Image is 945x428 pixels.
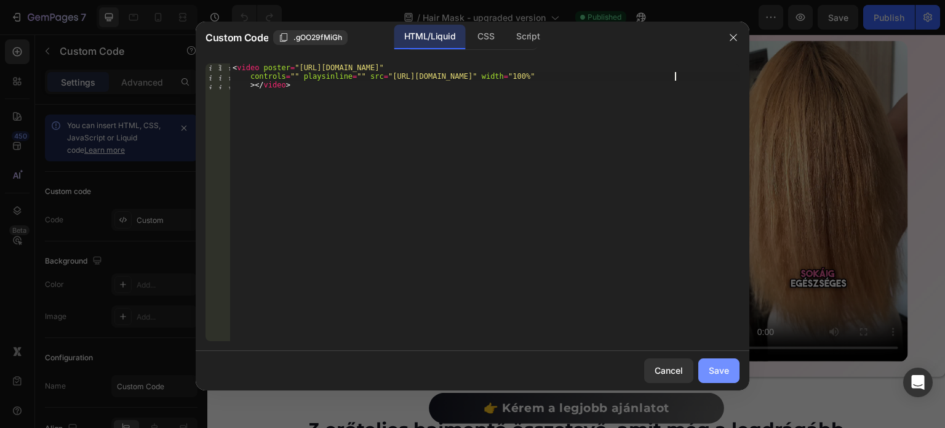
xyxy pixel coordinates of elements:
[205,63,230,89] div: 1
[273,30,348,45] button: .gOO29fMiGh
[644,358,693,383] button: Cancel
[394,25,465,49] div: HTML/Liquid
[276,366,462,381] strong: 👉 Kérem a legjobb ajánlatot
[655,364,683,377] div: Cancel
[293,32,342,43] span: .gOO29fMiGh
[205,30,268,45] span: Custom Code
[53,13,105,24] div: Custom Code
[698,358,740,383] button: Save
[468,25,504,49] div: CSS
[709,364,729,377] div: Save
[903,368,933,397] div: Open Intercom Messenger
[221,358,517,389] a: 👉 Kérem a legjobb ajánlatot
[506,25,549,49] div: Script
